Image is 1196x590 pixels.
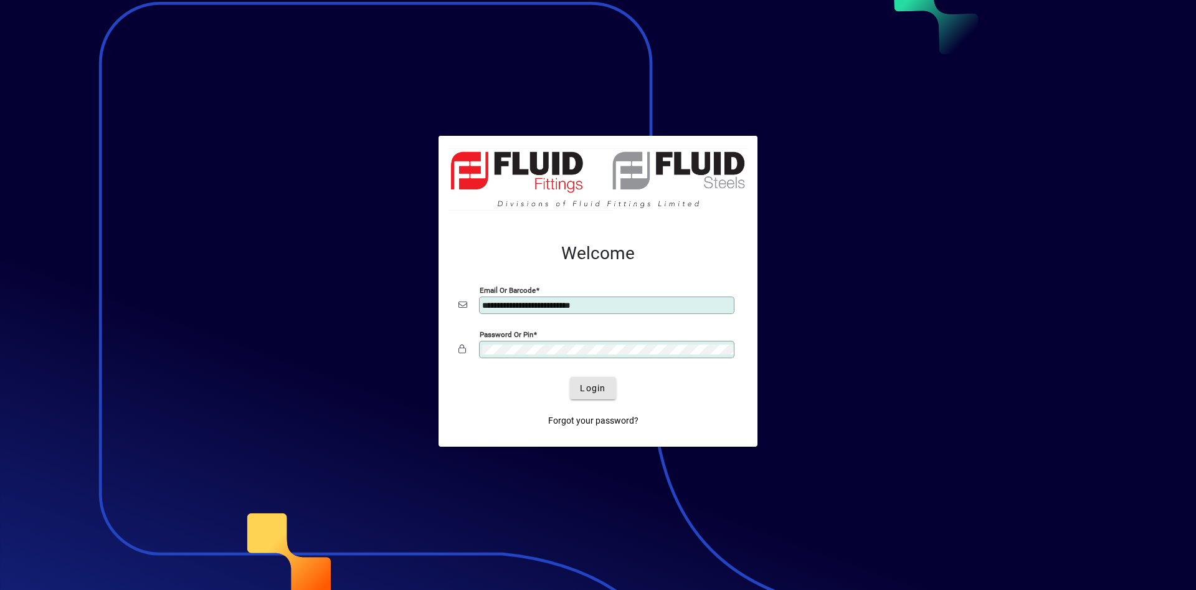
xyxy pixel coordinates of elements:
mat-label: Email or Barcode [480,286,536,295]
mat-label: Password or Pin [480,330,533,339]
button: Login [570,377,615,399]
span: Forgot your password? [548,414,638,427]
span: Login [580,382,605,395]
a: Forgot your password? [543,409,643,432]
h2: Welcome [458,243,738,264]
